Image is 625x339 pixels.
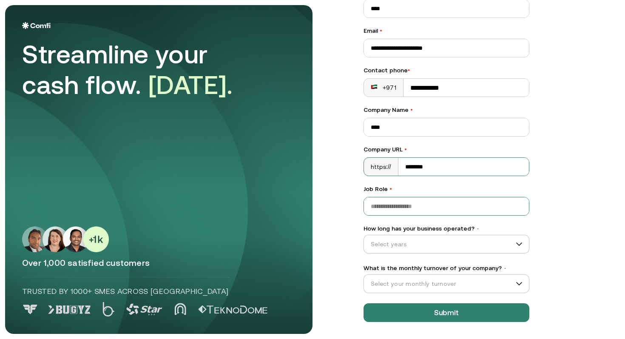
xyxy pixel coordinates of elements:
span: • [408,67,410,74]
button: Submit [364,303,529,322]
div: https:// [364,158,398,176]
span: • [404,146,407,153]
img: Logo 4 [174,303,186,315]
img: Logo 0 [22,305,38,314]
p: Trusted by 1000+ SMEs across [GEOGRAPHIC_DATA] [22,286,230,297]
img: Logo 5 [198,305,267,314]
div: +971 [371,83,396,92]
span: • [389,185,392,192]
label: Company Name [364,105,529,114]
label: How long has your business operated? [364,224,529,233]
label: Company URL [364,145,529,154]
img: Logo 3 [126,304,162,315]
div: Streamline your cash flow. [22,39,260,100]
span: • [380,27,382,34]
img: Logo 2 [102,302,114,316]
span: • [410,106,413,113]
span: [DATE]. [148,70,233,100]
label: Job Role [364,185,529,194]
span: • [503,265,507,271]
label: Email [364,26,529,35]
div: Contact phone [364,66,529,75]
span: • [476,226,480,232]
label: What is the monthly turnover of your company? [364,264,529,273]
p: Over 1,000 satisfied customers [22,257,295,268]
img: Logo [22,22,51,29]
img: Logo 1 [48,305,91,314]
